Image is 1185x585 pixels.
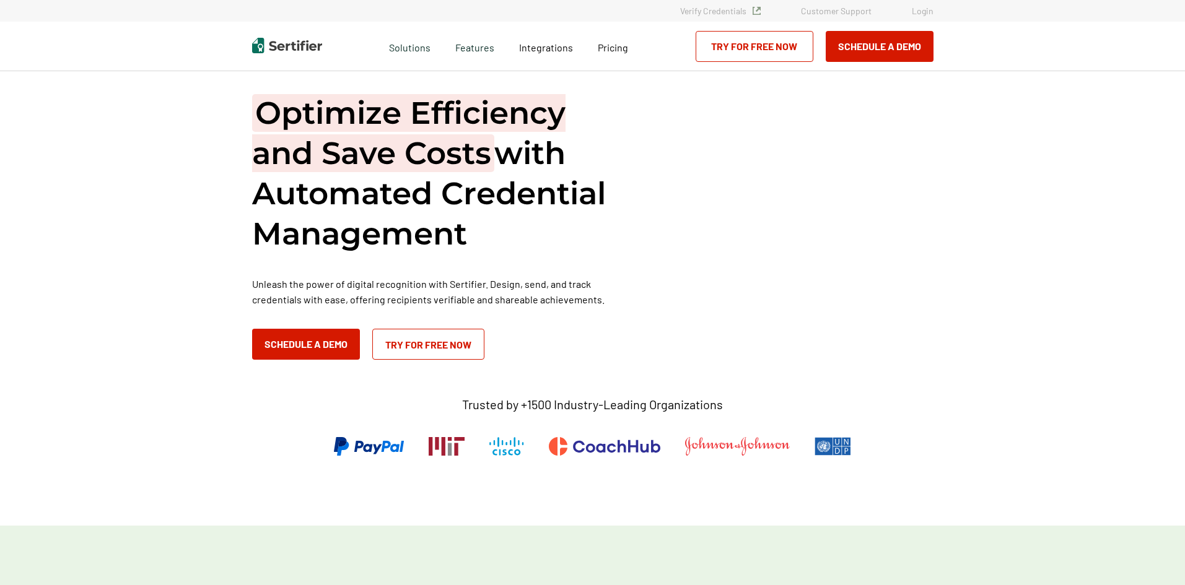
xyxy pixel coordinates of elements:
span: Pricing [598,41,628,53]
p: Unleash the power of digital recognition with Sertifier. Design, send, and track credentials with... [252,276,624,307]
img: PayPal [334,437,404,456]
span: Solutions [389,38,431,54]
a: Integrations [519,38,573,54]
span: Integrations [519,41,573,53]
a: Pricing [598,38,628,54]
h1: with Automated Credential Management [252,93,624,254]
span: Optimize Efficiency and Save Costs [252,94,566,172]
img: Massachusetts Institute of Technology [429,437,465,456]
img: Johnson & Johnson [685,437,789,456]
a: Try for Free Now [372,329,484,360]
a: Customer Support [801,6,872,16]
img: UNDP [815,437,851,456]
img: Sertifier | Digital Credentialing Platform [252,38,322,53]
img: CoachHub [549,437,660,456]
a: Verify Credentials [680,6,761,16]
a: Login [912,6,934,16]
p: Trusted by +1500 Industry-Leading Organizations [462,397,723,412]
a: Try for Free Now [696,31,813,62]
img: Verified [753,7,761,15]
img: Cisco [489,437,524,456]
span: Features [455,38,494,54]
